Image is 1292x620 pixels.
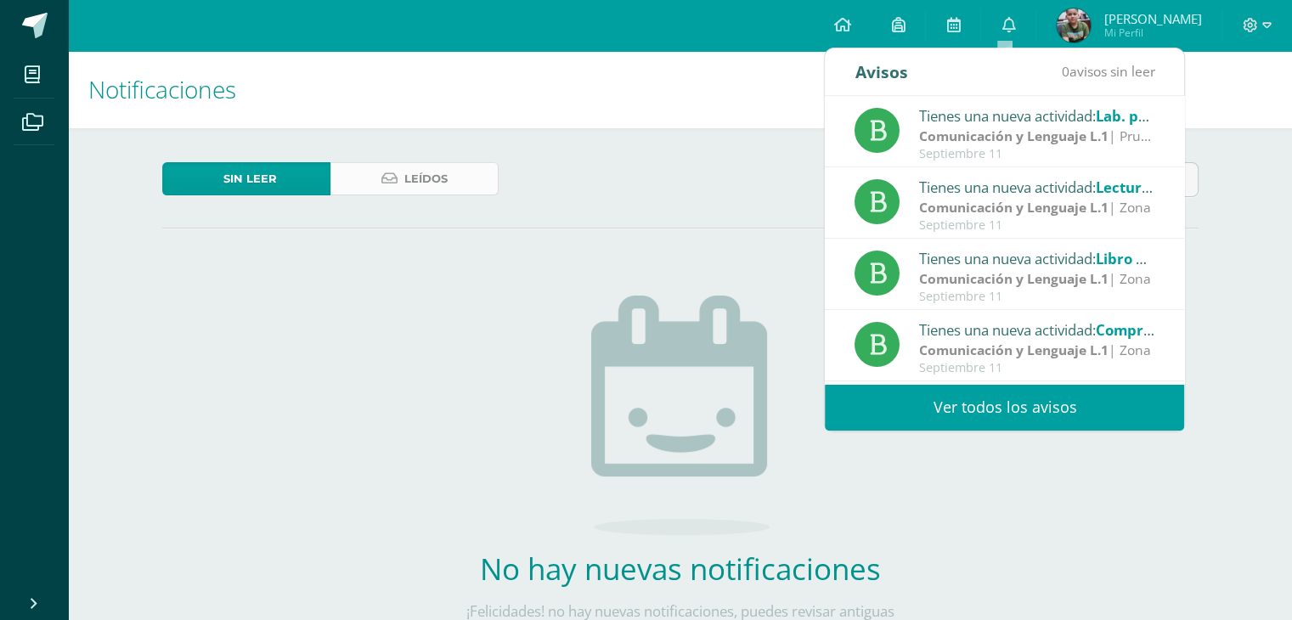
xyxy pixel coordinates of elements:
[919,198,1155,217] div: | Zona
[223,163,277,194] span: Sin leer
[919,147,1155,161] div: Septiembre 11
[1096,320,1266,340] span: Comprensión de lectura
[919,176,1155,198] div: Tienes una nueva actividad:
[919,247,1155,269] div: Tienes una nueva actividad:
[919,269,1109,288] strong: Comunicación y Lenguaje L.1
[1061,62,1069,81] span: 0
[919,218,1155,233] div: Septiembre 11
[919,127,1109,145] strong: Comunicación y Lenguaje L.1
[330,162,499,195] a: Leídos
[591,296,770,535] img: no_activities.png
[919,361,1155,375] div: Septiembre 11
[1061,62,1154,81] span: avisos sin leer
[919,318,1155,341] div: Tienes una nueva actividad:
[1096,249,1223,268] span: Libro de caligrafía
[162,162,330,195] a: Sin leer
[1057,8,1091,42] img: 011288320365f5ccd35d503ac93e836a.png
[430,549,931,589] h2: No hay nuevas notificaciones
[1096,106,1221,126] span: Lab. proceso final
[404,163,448,194] span: Leídos
[919,198,1109,217] strong: Comunicación y Lenguaje L.1
[919,104,1155,127] div: Tienes una nueva actividad:
[825,384,1184,431] a: Ver todos los avisos
[855,48,907,95] div: Avisos
[919,127,1155,146] div: | Prueba de Proceso
[919,341,1155,360] div: | Zona
[919,290,1155,304] div: Septiembre 11
[88,73,236,105] span: Notificaciones
[919,341,1109,359] strong: Comunicación y Lenguaje L.1
[1103,10,1201,27] span: [PERSON_NAME]
[1103,25,1201,40] span: Mi Perfil
[919,269,1155,289] div: | Zona
[1096,178,1209,197] span: Lectura Susaeta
